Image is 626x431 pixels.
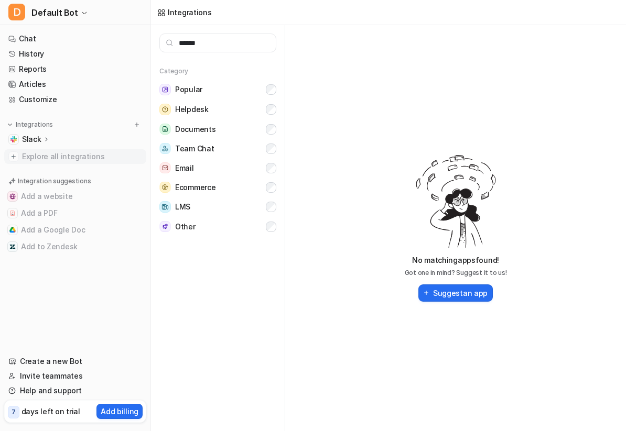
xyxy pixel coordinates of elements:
[18,176,91,186] p: Integration suggestions
[4,31,146,46] a: Chat
[4,119,56,130] button: Integrations
[159,158,276,178] button: EmailEmail
[133,121,141,128] img: menu_add.svg
[159,143,171,154] img: Team Chat
[159,84,171,95] img: Popular
[6,121,14,128] img: expand menu
[159,100,276,119] button: HelpdeskHelpdesk
[175,143,214,154] span: Team Chat
[4,369,146,383] a: Invite teammates
[22,134,41,145] p: Slack
[101,406,138,417] p: Add billing
[4,62,146,76] a: Reports
[168,7,212,18] div: Integrations
[175,163,194,173] span: Email
[159,217,276,236] button: OtherOther
[159,124,171,135] img: Documents
[175,124,215,135] span: Documents
[21,406,80,417] p: days left on trial
[159,139,276,158] button: Team ChatTeam Chat
[12,407,16,417] p: 7
[8,151,19,162] img: explore all integrations
[4,222,146,238] button: Add a Google DocAdd a Google Doc
[4,92,146,107] a: Customize
[4,383,146,398] a: Help and support
[159,162,171,173] img: Email
[4,238,146,255] button: Add to ZendeskAdd to Zendesk
[4,149,146,164] a: Explore all integrations
[159,201,171,213] img: LMS
[4,77,146,92] a: Articles
[175,202,190,212] span: LMS
[157,7,212,18] a: Integrations
[31,5,78,20] span: Default Bot
[159,67,276,75] h5: Category
[175,104,209,115] span: Helpdesk
[159,197,276,217] button: LMSLMS
[4,354,146,369] a: Create a new Bot
[4,47,146,61] a: History
[9,210,16,216] img: Add a PDF
[405,268,507,278] p: Got one in mind? Suggest it to us!
[159,182,171,193] img: Ecommerce
[9,193,16,200] img: Add a website
[16,120,53,129] p: Integrations
[96,404,143,419] button: Add billing
[418,284,493,302] button: Suggestan app
[9,227,16,233] img: Add a Google Doc
[4,205,146,222] button: Add a PDFAdd a PDF
[159,80,276,100] button: PopularPopular
[10,136,17,142] img: Slack
[159,221,171,232] img: Other
[412,255,499,266] p: No matching apps found!
[175,222,196,232] span: Other
[22,148,142,165] span: Explore all integrations
[175,84,202,95] span: Popular
[159,104,171,115] img: Helpdesk
[159,119,276,139] button: DocumentsDocuments
[175,182,215,193] span: Ecommerce
[159,178,276,197] button: EcommerceEcommerce
[4,188,146,205] button: Add a websiteAdd a website
[9,244,16,250] img: Add to Zendesk
[8,4,25,20] span: D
